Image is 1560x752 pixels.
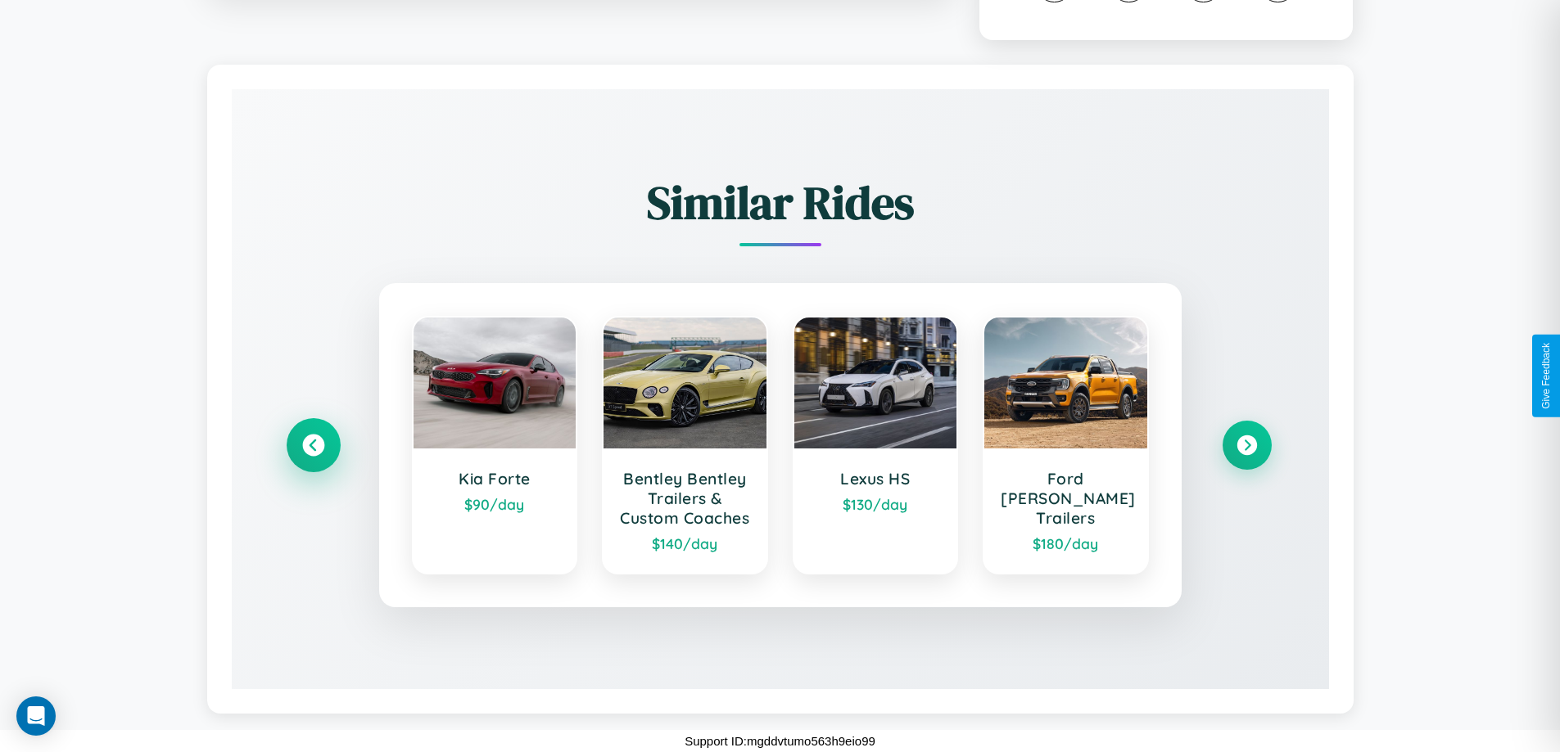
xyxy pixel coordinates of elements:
a: Ford [PERSON_NAME] Trailers$180/day [983,316,1149,574]
a: Lexus HS$130/day [793,316,959,574]
a: Bentley Bentley Trailers & Custom Coaches$140/day [602,316,768,574]
h3: Ford [PERSON_NAME] Trailers [1001,469,1131,528]
div: Give Feedback [1540,343,1552,409]
h2: Similar Rides [289,171,1272,234]
h3: Bentley Bentley Trailers & Custom Coaches [620,469,750,528]
h3: Lexus HS [811,469,941,489]
div: $ 180 /day [1001,534,1131,552]
div: Open Intercom Messenger [16,696,56,736]
div: $ 140 /day [620,534,750,552]
p: Support ID: mgddvtumo563h9eio99 [685,730,875,752]
h3: Kia Forte [430,469,560,489]
div: $ 90 /day [430,495,560,513]
a: Kia Forte$90/day [412,316,578,574]
div: $ 130 /day [811,495,941,513]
